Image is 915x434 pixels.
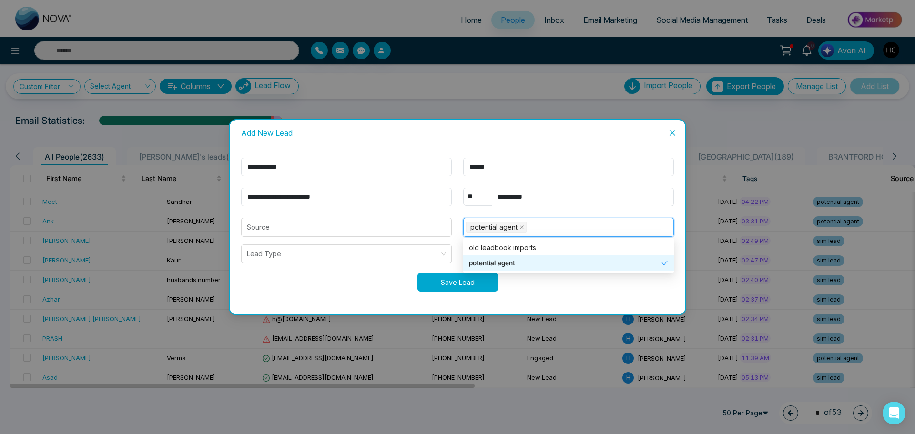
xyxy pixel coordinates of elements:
[241,128,674,138] div: Add New Lead
[883,402,905,424] div: Open Intercom Messenger
[660,120,685,146] button: Close
[463,240,674,255] div: old leadbook imports
[470,222,518,232] span: potential agent
[669,129,676,137] span: close
[469,258,661,268] div: potential agent
[463,255,674,271] div: potential agent
[466,222,527,233] span: potential agent
[661,260,668,266] span: check
[469,242,668,253] div: old leadbook imports
[417,273,498,292] button: Save Lead
[519,225,524,230] span: close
